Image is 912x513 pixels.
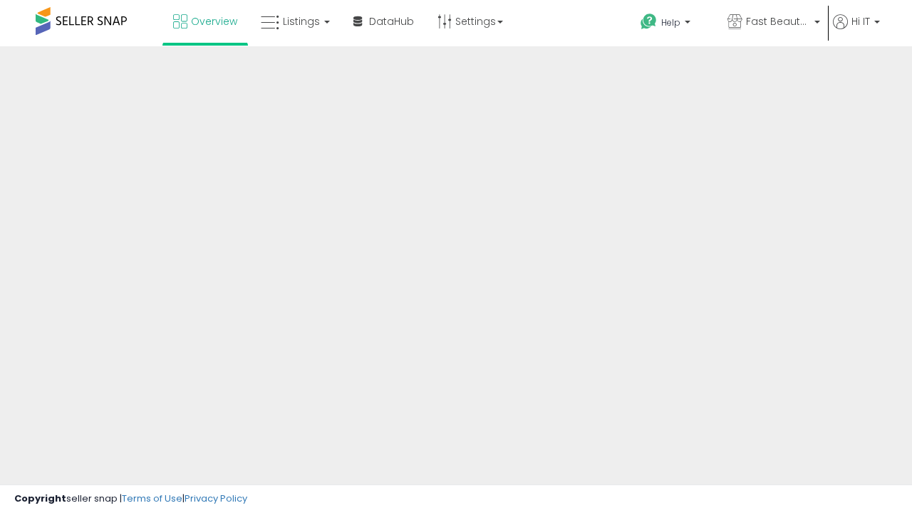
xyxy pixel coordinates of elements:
[833,14,880,46] a: Hi IT
[14,492,247,506] div: seller snap | |
[629,2,715,46] a: Help
[14,492,66,505] strong: Copyright
[746,14,810,28] span: Fast Beauty ([GEOGRAPHIC_DATA])
[640,13,658,31] i: Get Help
[661,16,680,28] span: Help
[283,14,320,28] span: Listings
[369,14,414,28] span: DataHub
[851,14,870,28] span: Hi IT
[185,492,247,505] a: Privacy Policy
[122,492,182,505] a: Terms of Use
[191,14,237,28] span: Overview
